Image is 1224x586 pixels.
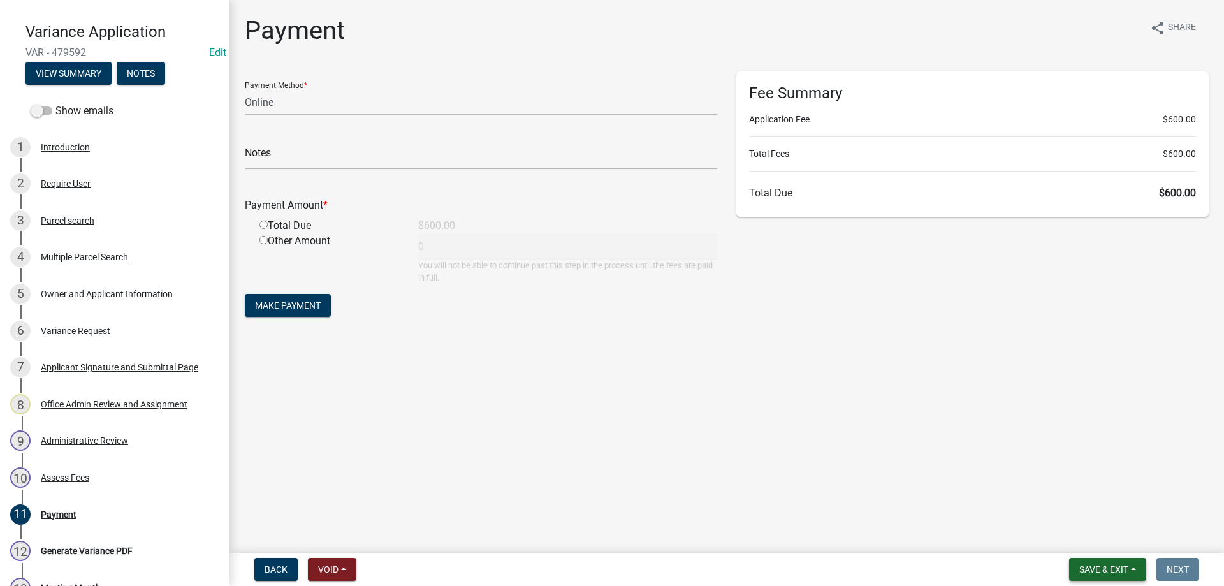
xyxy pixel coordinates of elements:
[10,394,31,414] div: 8
[10,321,31,341] div: 6
[25,62,112,85] button: View Summary
[254,558,298,581] button: Back
[255,300,321,311] span: Make Payment
[117,69,165,79] wm-modal-confirm: Notes
[1167,564,1189,575] span: Next
[117,62,165,85] button: Notes
[41,546,133,555] div: Generate Variance PDF
[749,84,1196,103] h6: Fee Summary
[25,69,112,79] wm-modal-confirm: Summary
[1140,15,1206,40] button: shareShare
[250,233,409,284] div: Other Amount
[41,363,198,372] div: Applicant Signature and Submittal Page
[749,187,1196,199] h6: Total Due
[41,289,173,298] div: Owner and Applicant Information
[41,510,76,519] div: Payment
[10,210,31,231] div: 3
[209,47,226,59] wm-modal-confirm: Edit Application Number
[41,253,128,261] div: Multiple Parcel Search
[41,179,91,188] div: Require User
[10,467,31,488] div: 10
[1163,113,1196,126] span: $600.00
[41,216,94,225] div: Parcel search
[10,357,31,377] div: 7
[10,430,31,451] div: 9
[41,436,128,445] div: Administrative Review
[10,137,31,157] div: 1
[245,294,331,317] button: Make Payment
[1069,558,1146,581] button: Save & Exit
[10,173,31,194] div: 2
[250,218,409,233] div: Total Due
[1163,147,1196,161] span: $600.00
[209,47,226,59] a: Edit
[1150,20,1165,36] i: share
[1159,187,1196,199] span: $600.00
[25,47,204,59] span: VAR - 479592
[31,103,113,119] label: Show emails
[318,564,339,575] span: Void
[245,15,345,46] h1: Payment
[41,143,90,152] div: Introduction
[749,113,1196,126] li: Application Fee
[265,564,288,575] span: Back
[308,558,356,581] button: Void
[41,473,89,482] div: Assess Fees
[1079,564,1128,575] span: Save & Exit
[1168,20,1196,36] span: Share
[1156,558,1199,581] button: Next
[10,541,31,561] div: 12
[10,247,31,267] div: 4
[10,504,31,525] div: 11
[25,23,219,41] h4: Variance Application
[41,326,110,335] div: Variance Request
[41,400,187,409] div: Office Admin Review and Assignment
[235,198,727,213] div: Payment Amount
[749,147,1196,161] li: Total Fees
[10,284,31,304] div: 5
